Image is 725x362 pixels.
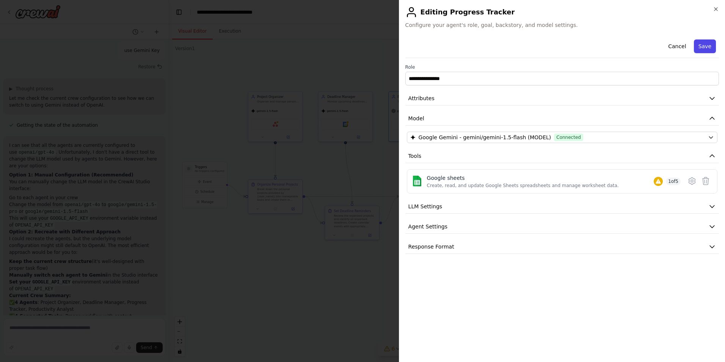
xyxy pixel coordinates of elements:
[666,178,681,185] span: 1 of 5
[408,203,443,210] span: LLM Settings
[412,176,422,186] img: Google sheets
[405,240,719,254] button: Response Format
[405,200,719,214] button: LLM Settings
[405,64,719,70] label: Role
[405,21,719,29] span: Configure your agent's role, goal, backstory, and model settings.
[405,6,719,18] h2: Editing Progress Tracker
[405,91,719,105] button: Attributes
[408,152,422,160] span: Tools
[408,115,424,122] span: Model
[685,174,699,188] button: Configure tool
[407,132,717,143] button: Google Gemini - gemini/gemini-1.5-flash (MODEL)Connected
[408,223,447,230] span: Agent Settings
[664,39,690,53] button: Cancel
[419,134,551,141] span: Google Gemini - gemini/gemini-1.5-flash (MODEL)
[405,112,719,126] button: Model
[408,94,435,102] span: Attributes
[427,174,619,182] div: Google sheets
[405,149,719,163] button: Tools
[405,220,719,234] button: Agent Settings
[699,174,712,188] button: Delete tool
[408,243,454,250] span: Response Format
[554,134,583,141] span: Connected
[427,183,619,189] div: Create, read, and update Google Sheets spreadsheets and manage worksheet data.
[694,39,716,53] button: Save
